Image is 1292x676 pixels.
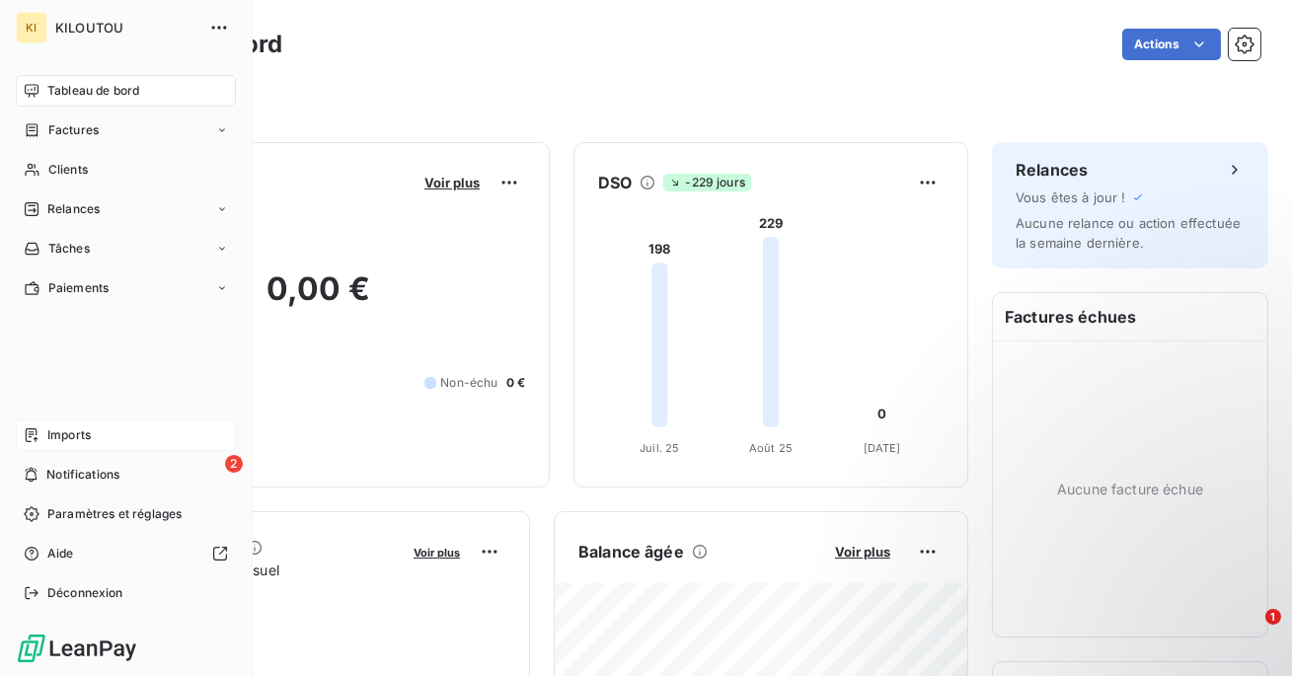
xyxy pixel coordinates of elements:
[48,161,88,179] span: Clients
[506,374,525,392] span: 0 €
[16,633,138,664] img: Logo LeanPay
[829,543,896,561] button: Voir plus
[749,441,793,455] tspan: Août 25
[112,269,525,329] h2: 0,00 €
[47,505,182,523] span: Paramètres et réglages
[112,560,400,580] span: Chiffre d'affaires mensuel
[1057,479,1203,499] span: Aucune facture échue
[897,485,1292,623] iframe: Intercom notifications message
[47,584,123,602] span: Déconnexion
[16,538,236,569] a: Aide
[1265,609,1281,625] span: 1
[598,171,632,194] h6: DSO
[16,12,47,43] div: KI
[993,293,1267,340] h6: Factures échues
[47,200,100,218] span: Relances
[1016,189,1126,205] span: Vous êtes à jour !
[1016,215,1241,251] span: Aucune relance ou action effectuée la semaine dernière.
[408,543,466,561] button: Voir plus
[47,426,91,444] span: Imports
[55,20,197,36] span: KILOUTOU
[46,466,119,484] span: Notifications
[424,175,480,190] span: Voir plus
[864,441,901,455] tspan: [DATE]
[835,544,890,560] span: Voir plus
[1122,29,1221,60] button: Actions
[640,441,679,455] tspan: Juil. 25
[48,279,109,297] span: Paiements
[414,546,460,560] span: Voir plus
[1225,609,1272,656] iframe: Intercom live chat
[48,240,90,258] span: Tâches
[48,121,99,139] span: Factures
[225,455,243,473] span: 2
[418,174,486,191] button: Voir plus
[47,545,74,563] span: Aide
[663,174,751,191] span: -229 jours
[47,82,139,100] span: Tableau de bord
[1016,158,1088,182] h6: Relances
[578,540,684,563] h6: Balance âgée
[440,374,497,392] span: Non-échu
